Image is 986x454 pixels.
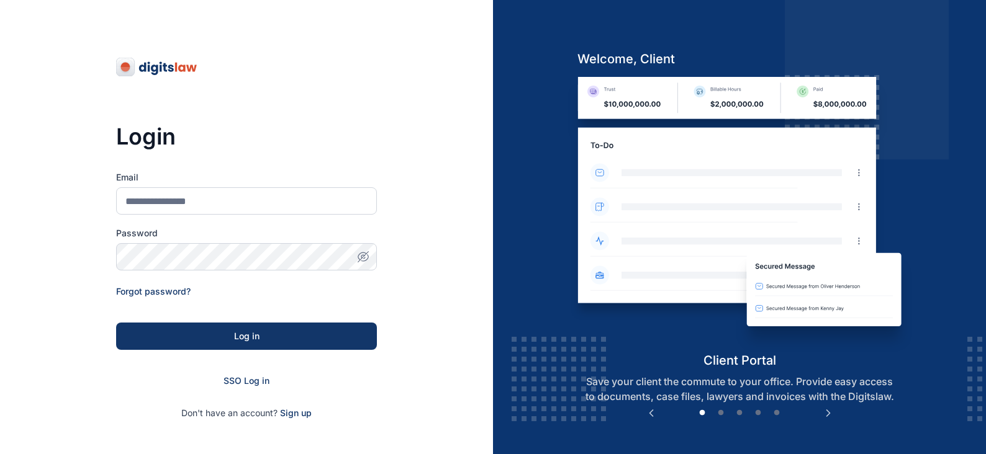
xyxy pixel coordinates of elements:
[280,407,312,419] span: Sign up
[568,352,912,369] h5: client portal
[645,407,658,419] button: Previous
[116,124,377,149] h3: Login
[822,407,834,419] button: Next
[116,323,377,350] button: Log in
[715,407,727,419] button: 2
[116,407,377,419] p: Don't have an account?
[752,407,764,419] button: 4
[116,57,198,77] img: digitslaw-logo
[568,50,912,68] h5: welcome, client
[116,227,377,239] label: Password
[568,77,912,352] img: client-portal
[224,375,269,386] a: SSO Log in
[696,407,708,419] button: 1
[733,407,746,419] button: 3
[280,407,312,418] a: Sign up
[568,374,912,404] p: Save your client the commute to your office. Provide easy access to documents, case files, lawyer...
[136,330,357,342] div: Log in
[116,171,377,184] label: Email
[771,407,783,419] button: 5
[116,286,191,296] a: Forgot password?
